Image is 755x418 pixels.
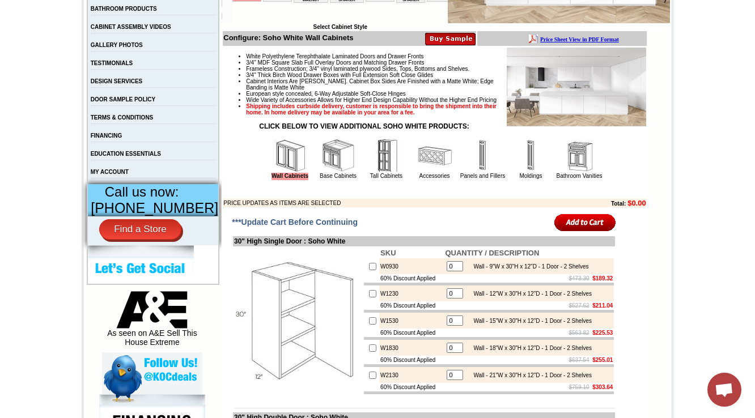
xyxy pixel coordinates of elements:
strong: CLICK BELOW TO VIEW ADDITIONAL SOHO WHITE PRODUCTS: [259,122,469,130]
td: 60% Discount Applied [379,329,444,337]
img: pdf.png [2,3,11,12]
td: W1230 [379,285,444,301]
a: GALLERY PHOTOS [91,42,143,48]
td: 60% Discount Applied [379,356,444,364]
strong: Shipping includes curbside delivery, customer is responsible to bring the shipment into their hom... [246,103,497,116]
td: Alabaster Shaker [31,52,60,63]
b: $225.53 [592,330,613,336]
img: 30'' High Single Door [234,257,362,385]
s: $527.62 [569,302,589,309]
s: $759.10 [569,384,589,390]
td: 60% Discount Applied [379,274,444,283]
span: 3/4" Thick Birch Wood Drawer Boxes with Full Extension Soft Close Glides [246,72,433,78]
img: Bathroom Vanities [562,139,596,173]
td: W2130 [379,367,444,383]
td: Bellmonte Maple [194,52,223,63]
b: $189.32 [592,275,613,281]
a: Find a Store [99,219,181,240]
td: 30" High Single Door : Soho White [233,236,615,246]
b: Price Sheet View in PDF Format [13,5,92,11]
td: Beachwood Oak Shaker [164,52,193,64]
div: Open chat [707,373,741,407]
td: W1830 [379,340,444,356]
a: Accessories [419,173,450,179]
img: Panels and Fillers [466,139,500,173]
div: Wall - 15"W x 30"H x 12"D - 1 Door - 2 Shelves [468,318,592,324]
b: SKU [380,249,396,257]
a: CABINET ASSEMBLY VIDEOS [91,24,171,30]
span: ***Update Cart Before Continuing [232,217,358,227]
b: Configure: Soho White Wall Cabinets [223,33,353,42]
a: DESIGN SERVICES [91,78,143,84]
b: Total: [611,201,626,207]
img: Accessories [418,139,452,173]
div: Wall - 12"W x 30"H x 12"D - 1 Door - 2 Shelves [468,291,592,297]
a: TERMS & CONDITIONS [91,114,154,121]
b: $255.01 [592,357,613,363]
td: W1530 [379,313,444,329]
span: European style concealed, 6-Way Adjustable Soft-Close Hinges [246,91,405,97]
s: $563.82 [569,330,589,336]
input: Add to Cart [554,213,616,232]
a: BATHROOM PRODUCTS [91,6,157,12]
b: QUANTITY / DESCRIPTION [445,249,539,257]
b: $303.64 [592,384,613,390]
a: Panels and Fillers [460,173,505,179]
td: 60% Discount Applied [379,383,444,391]
span: Cabinet Interiors Are [PERSON_NAME]. Cabinet Box Sides Are Finished with a Matte White; Edge Band... [246,78,493,91]
span: White Polyethylene Terephthalate Laminated Doors and Drawer Fronts [246,53,423,59]
img: Base Cabinets [321,139,355,173]
a: Wall Cabinets [272,173,308,180]
a: DOOR SAMPLE POLICY [91,96,155,103]
s: $473.30 [569,275,589,281]
b: $211.04 [592,302,613,309]
a: Bathroom Vanities [557,173,603,179]
a: Tall Cabinets [370,173,402,179]
b: Select Cabinet Style [313,24,367,30]
td: W0930 [379,258,444,274]
a: EDUCATION ESSENTIALS [91,151,161,157]
a: Base Cabinets [320,173,357,179]
div: Wall - 21"W x 30"H x 12"D - 1 Door - 2 Shelves [468,372,592,378]
img: Tall Cabinets [370,139,404,173]
a: TESTIMONIALS [91,60,133,66]
img: Moldings [514,139,548,173]
b: $0.00 [627,199,646,207]
a: MY ACCOUNT [91,169,129,175]
td: [PERSON_NAME] White Shaker [97,52,132,64]
span: Wide Variety of Accessories Allows for Higher End Design Capability Without the Higher End Pricing [246,97,497,103]
td: [PERSON_NAME] Yellow Walnut [61,52,96,64]
td: 60% Discount Applied [379,301,444,310]
span: 3/4" MDF Square Slab Full Overlay Doors and Matching Drawer Fronts [246,59,424,66]
a: Price Sheet View in PDF Format [13,2,92,11]
a: FINANCING [91,133,122,139]
img: Wall Cabinets [273,139,307,173]
span: Call us now: [105,184,179,199]
div: Wall - 9"W x 30"H x 12"D - 1 Door - 2 Shelves [468,263,588,270]
div: As seen on A&E Sell This House Extreme [102,291,202,352]
td: PRICE UPDATES AS ITEMS ARE SELECTED [223,199,549,207]
td: Baycreek Gray [133,52,162,63]
img: Product Image [507,48,646,126]
a: Moldings [519,173,542,179]
span: Frameless Construction; 3/4" vinyl laminated plywood Sides, Tops, Bottoms and Shelves. [246,66,469,72]
span: [PHONE_NUMBER] [91,200,218,216]
div: Wall - 18"W x 30"H x 12"D - 1 Door - 2 Shelves [468,345,592,351]
s: $637.54 [569,357,589,363]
